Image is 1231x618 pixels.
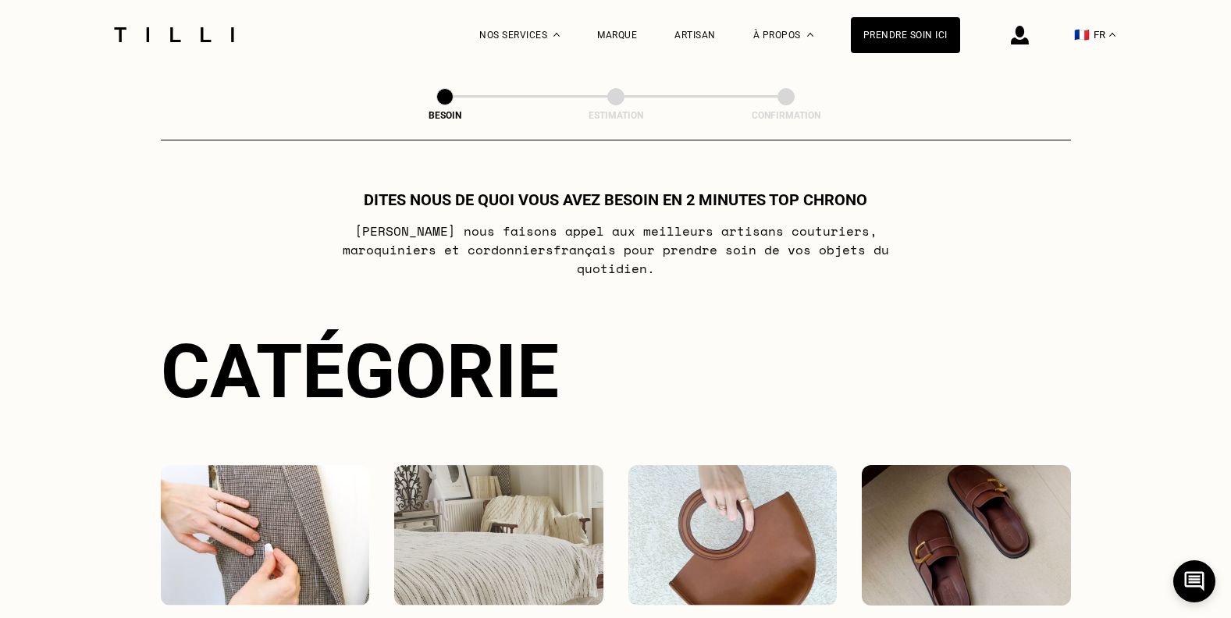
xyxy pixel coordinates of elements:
img: Menu déroulant à propos [807,33,813,37]
img: Vêtements [161,465,370,606]
img: icône connexion [1011,26,1029,44]
span: 🇫🇷 [1074,27,1090,42]
a: Artisan [674,30,716,41]
img: menu déroulant [1109,33,1115,37]
div: Catégorie [161,328,1071,415]
a: Prendre soin ici [851,17,960,53]
img: Chaussures [862,465,1071,606]
div: Besoin [367,110,523,121]
div: Confirmation [708,110,864,121]
img: Logo du service de couturière Tilli [109,27,240,42]
div: Estimation [538,110,694,121]
h1: Dites nous de quoi vous avez besoin en 2 minutes top chrono [364,190,867,209]
a: Marque [597,30,637,41]
p: [PERSON_NAME] nous faisons appel aux meilleurs artisans couturiers , maroquiniers et cordonniers ... [306,222,925,278]
img: Intérieur [394,465,603,606]
img: Accessoires [628,465,838,606]
img: Menu déroulant [553,33,560,37]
